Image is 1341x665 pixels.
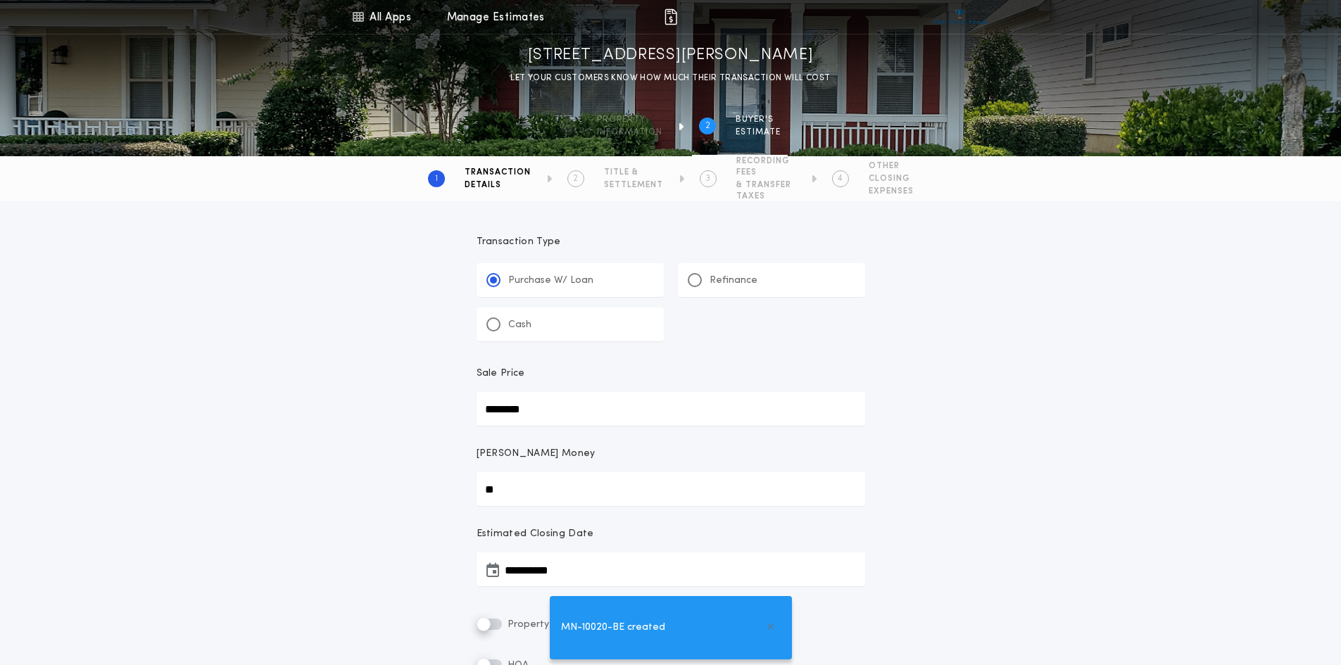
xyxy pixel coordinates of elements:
[477,527,865,541] p: Estimated Closing Date
[604,167,663,178] span: TITLE &
[869,173,914,184] span: CLOSING
[528,44,814,67] h1: [STREET_ADDRESS][PERSON_NAME]
[477,235,865,249] p: Transaction Type
[705,120,710,132] h2: 2
[662,8,679,25] img: img
[869,160,914,172] span: OTHER
[736,179,795,202] span: & TRANSFER TAXES
[561,620,665,635] span: MN-10020-BE created
[869,186,914,197] span: EXPENSES
[508,318,531,332] p: Cash
[705,173,710,184] h2: 3
[477,472,865,506] input: [PERSON_NAME] Money
[736,114,781,125] span: BUYER'S
[710,274,757,288] p: Refinance
[597,114,662,125] span: Property
[477,447,596,461] p: [PERSON_NAME] Money
[933,10,986,24] img: vs-icon
[838,173,843,184] h2: 4
[465,167,531,178] span: TRANSACTION
[477,367,525,381] p: Sale Price
[597,127,662,138] span: information
[435,173,438,184] h2: 1
[465,179,531,191] span: DETAILS
[736,156,795,178] span: RECORDING FEES
[477,392,865,426] input: Sale Price
[736,127,781,138] span: ESTIMATE
[573,173,578,184] h2: 2
[510,71,830,85] p: LET YOUR CUSTOMERS KNOW HOW MUCH THEIR TRANSACTION WILL COST
[508,274,593,288] p: Purchase W/ Loan
[604,179,663,191] span: SETTLEMENT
